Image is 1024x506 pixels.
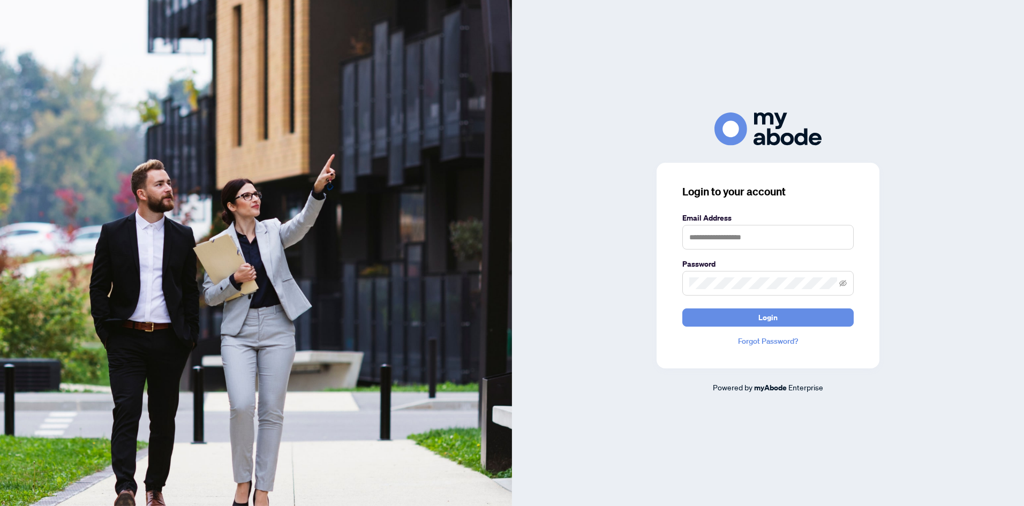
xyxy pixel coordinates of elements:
a: myAbode [754,382,787,394]
span: eye-invisible [839,280,847,287]
label: Email Address [682,212,854,224]
label: Password [682,258,854,270]
button: Login [682,308,854,327]
a: Forgot Password? [682,335,854,347]
img: ma-logo [714,112,822,145]
span: Login [758,309,778,326]
h3: Login to your account [682,184,854,199]
span: Enterprise [788,382,823,392]
span: Powered by [713,382,752,392]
